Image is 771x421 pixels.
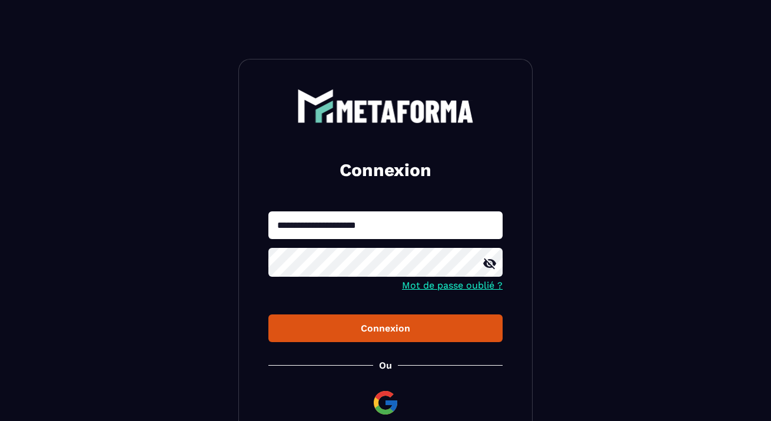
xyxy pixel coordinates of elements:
[268,314,503,342] button: Connexion
[371,389,400,417] img: google
[379,360,392,371] p: Ou
[268,89,503,123] a: logo
[402,280,503,291] a: Mot de passe oublié ?
[283,158,488,182] h2: Connexion
[278,323,493,334] div: Connexion
[297,89,474,123] img: logo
